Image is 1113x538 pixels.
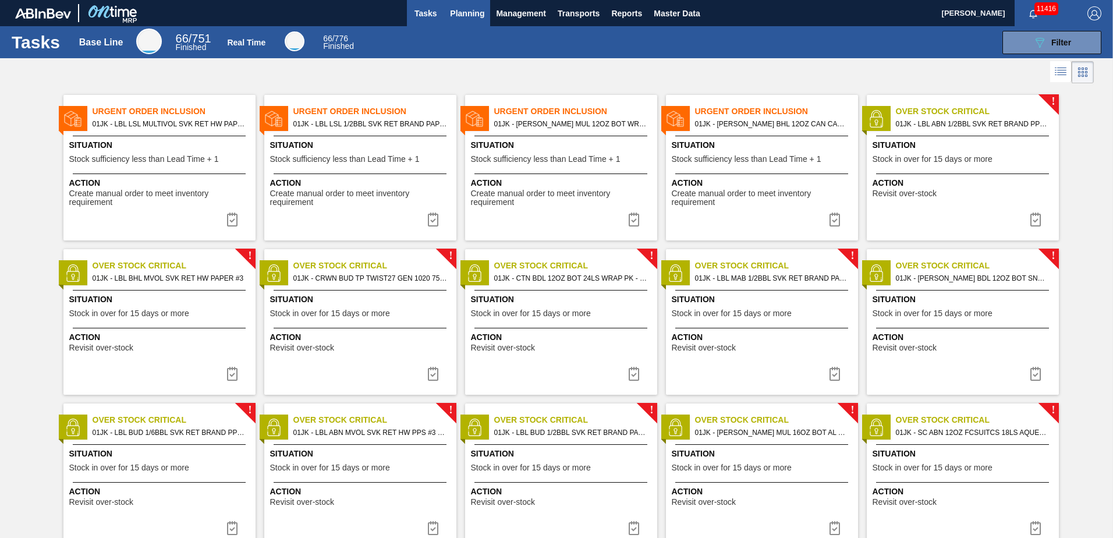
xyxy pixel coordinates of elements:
span: Action [672,177,855,189]
button: icon-task complete [620,208,648,231]
span: Create manual order to meet inventory requirement [69,189,253,207]
span: 01JK - LBL BHL MVOL SVK RET HW PAPER #3 [93,272,246,285]
button: icon-task complete [218,208,246,231]
span: Over Stock Critical [494,414,657,426]
img: status [466,264,483,282]
img: icon-task complete [828,213,842,226]
button: icon-task complete [1022,208,1050,231]
div: Complete task: 6930458 [620,362,648,385]
span: Revisit over-stock [672,344,736,352]
img: icon-task complete [1029,367,1043,381]
img: status [64,264,81,282]
span: Over Stock Critical [896,414,1059,426]
div: Real Time [227,38,265,47]
img: icon-task complete [828,367,842,381]
span: 66 [176,32,189,45]
span: Over Stock Critical [695,260,858,272]
span: Stock sufficiency less than Lead Time + 1 [471,155,621,164]
span: Create manual order to meet inventory requirement [471,189,654,207]
span: Action [471,331,654,344]
button: Filter [1002,31,1101,54]
span: Stock sufficiency less than Lead Time + 1 [672,155,821,164]
span: Create manual order to meet inventory requirement [270,189,453,207]
button: Notifications [1015,5,1052,22]
span: ! [1051,97,1055,106]
span: Management [496,6,546,20]
span: Over Stock Critical [896,105,1059,118]
div: Real Time [285,31,304,51]
span: Situation [873,293,1056,306]
span: 01JK - CARR BHL 12OZ CAN CAN PK 12/12 CAN OUTDOOR [695,118,849,130]
span: Situation [471,293,654,306]
span: ! [850,406,854,415]
img: status [667,110,684,128]
img: status [867,264,885,282]
span: Revisit over-stock [69,344,133,352]
span: ! [850,252,854,260]
div: Real Time [323,35,354,50]
img: icon-task complete [426,367,440,381]
span: ! [650,406,653,415]
span: Stock in over for 15 days or more [69,309,189,318]
span: Action [873,177,1056,189]
button: icon-task complete [620,362,648,385]
img: status [667,264,684,282]
span: 01JK - LBL LSL MULTIVOL SVK RET HW PAPER [93,118,246,130]
span: Planning [450,6,484,20]
img: status [867,110,885,128]
div: List Vision [1050,61,1072,83]
div: Complete task: 6931136 [821,208,849,231]
img: status [867,419,885,436]
div: Complete task: 6931085 [218,208,246,231]
span: Situation [270,293,453,306]
span: Urgent Order Inclusion [494,105,657,118]
img: status [265,419,282,436]
button: icon-task complete [1022,362,1050,385]
img: status [265,110,282,128]
span: Action [471,177,654,189]
span: ! [1051,252,1055,260]
span: 01JK - CARR MUL 12OZ BOT WRAP BSKT 6/12 BOT PK [494,118,648,130]
span: Revisit over-stock [873,498,937,507]
span: Filter [1051,38,1071,47]
img: status [64,419,81,436]
div: Complete task: 6930393 [1022,208,1050,231]
div: Card Vision [1072,61,1094,83]
img: TNhmsLtSVTkK8tSr43FrP2fwEKptu5GPRR3wAAAABJRU5ErkJggg== [15,8,71,19]
span: Tasks [413,6,438,20]
span: Action [270,177,453,189]
img: icon-task complete [828,521,842,535]
span: Action [672,331,855,344]
span: Action [270,331,453,344]
span: Situation [69,139,253,151]
span: Situation [471,448,654,460]
span: ! [248,406,251,415]
img: status [265,264,282,282]
span: Revisit over-stock [270,498,334,507]
span: Over Stock Critical [93,260,256,272]
span: Stock in over for 15 days or more [873,309,993,318]
div: Complete task: 6931135 [620,208,648,231]
span: Stock in over for 15 days or more [672,463,792,472]
span: ! [1051,406,1055,415]
span: Urgent Order Inclusion [293,105,456,118]
span: Over Stock Critical [293,414,456,426]
span: Situation [672,448,855,460]
span: Situation [270,448,453,460]
img: Logout [1087,6,1101,20]
div: Complete task: 6930455 [419,362,447,385]
span: Revisit over-stock [873,344,937,352]
span: Revisit over-stock [471,344,535,352]
div: Complete task: 6931086 [419,208,447,231]
img: icon-task complete [225,521,239,535]
span: Situation [672,293,855,306]
button: icon-task complete [218,362,246,385]
span: Urgent Order Inclusion [695,105,858,118]
span: Stock in over for 15 days or more [270,309,390,318]
span: Over Stock Critical [695,414,858,426]
span: Reports [611,6,642,20]
span: Action [672,486,855,498]
div: Base Line [79,37,123,48]
span: Master Data [654,6,700,20]
span: Stock in over for 15 days or more [873,463,993,472]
